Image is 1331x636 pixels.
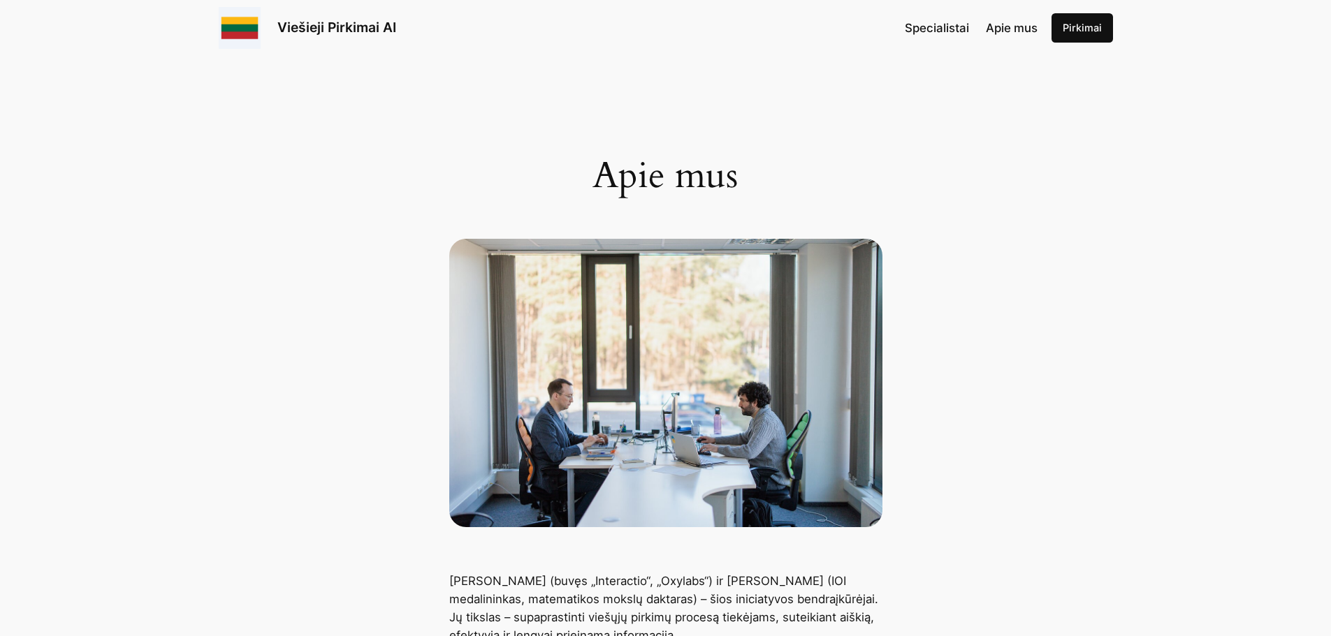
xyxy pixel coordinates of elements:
span: Apie mus [986,21,1038,35]
a: Apie mus [986,19,1038,37]
a: Specialistai [905,19,969,37]
a: Viešieji Pirkimai AI [277,19,396,36]
a: Pirkimai [1052,13,1113,43]
span: Specialistai [905,21,969,35]
nav: Navigation [905,19,1038,37]
img: Viešieji pirkimai logo [219,7,261,49]
h1: Apie mus [449,155,882,197]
